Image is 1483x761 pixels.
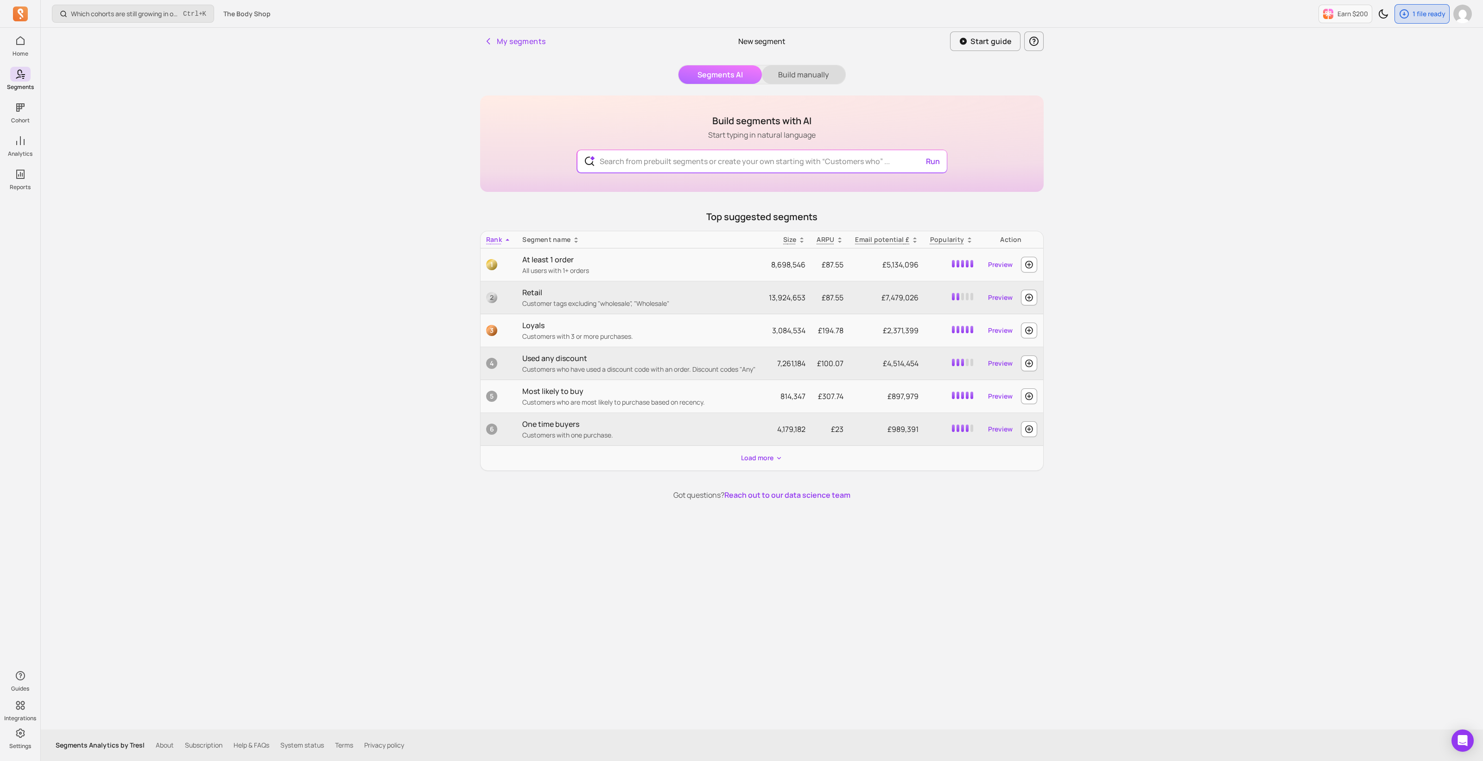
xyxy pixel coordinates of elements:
a: System status [280,741,324,750]
a: Preview [984,388,1016,405]
span: £23 [831,424,843,434]
a: Preview [984,355,1016,372]
span: £989,391 [887,424,919,434]
p: Email potential £ [855,235,909,244]
span: £5,134,096 [882,260,919,270]
a: Subscription [185,741,222,750]
button: Toggle dark mode [1374,5,1393,23]
span: 2 [486,292,497,303]
span: 6 [486,424,497,435]
p: Reports [10,184,31,191]
button: Load more [737,450,786,467]
kbd: K [203,10,206,18]
a: Preview [984,421,1016,438]
span: £100.07 [817,358,843,368]
p: Customer tags excluding "wholesale", "Wholesale" [522,299,757,308]
p: Used any discount [522,353,757,364]
span: £897,979 [887,391,919,401]
span: 3,084,534 [772,325,805,336]
button: Guides [10,666,31,694]
p: At least 1 order [522,254,757,265]
button: Segments AI [678,65,762,84]
p: ARPU [817,235,834,244]
p: Top suggested segments [480,210,1044,223]
a: Preview [984,289,1016,306]
h1: Build segments with AI [708,114,816,127]
span: 814,347 [780,391,805,401]
span: £4,514,454 [883,358,919,368]
p: Popularity [930,235,964,244]
span: 1 [486,259,497,270]
span: The Body Shop [223,9,271,19]
p: One time buyers [522,419,757,430]
div: Segment name [522,235,757,244]
span: Size [783,235,796,244]
p: Customers who have used a discount code with an order. Discount codes "Any" [522,365,757,374]
p: Cohort [11,117,30,124]
kbd: Ctrl [183,9,199,19]
div: Action [984,235,1038,244]
button: Reach out to our data science team [724,489,850,501]
p: Customers who are most likely to purchase based on recency. [522,398,757,407]
p: Home [13,50,28,57]
span: 5 [486,391,497,402]
input: Search from prebuilt segments or create your own starting with “Customers who” ... [592,150,932,172]
p: Most likely to buy [522,386,757,397]
p: Start guide [970,36,1012,47]
p: Segments [7,83,34,91]
p: Integrations [4,715,36,722]
span: 4,179,182 [777,424,805,434]
span: £2,371,399 [883,325,919,336]
p: Which cohorts are still growing in order volume or revenue? [71,9,179,19]
span: £307.74 [818,391,843,401]
button: The Body Shop [218,6,276,22]
a: Privacy policy [364,741,404,750]
button: Which cohorts are still growing in order volume or revenue?Ctrl+K [52,5,214,23]
p: Earn $200 [1337,9,1368,19]
p: Customers with 3 or more purchases. [522,332,757,341]
button: Build manually [762,65,845,84]
p: Start typing in natural language [708,129,816,140]
button: My segments [480,32,549,51]
a: Terms [335,741,353,750]
a: Preview [984,322,1016,339]
p: 1 file ready [1413,9,1445,19]
a: Preview [984,256,1016,273]
p: New segment [738,36,786,47]
button: 1 file ready [1394,4,1450,24]
p: All users with 1+ orders [522,266,757,275]
span: 13,924,653 [769,292,805,303]
p: Analytics [8,150,32,158]
p: Customers with one purchase. [522,431,757,440]
span: 4 [486,358,497,369]
span: + [183,9,206,19]
a: About [156,741,174,750]
span: 7,261,184 [777,358,805,368]
span: £7,479,026 [881,292,919,303]
p: Settings [9,742,31,750]
button: Earn $200 [1318,5,1372,23]
span: 8,698,546 [771,260,805,270]
button: Start guide [950,32,1020,51]
p: Guides [11,685,29,692]
img: avatar [1453,5,1472,23]
p: Got questions? [480,489,1044,501]
button: Run [922,152,944,171]
span: £87.55 [822,292,843,303]
span: £194.78 [818,325,843,336]
p: Segments Analytics by Tresl [56,741,145,750]
span: £87.55 [822,260,843,270]
span: 3 [486,325,497,336]
p: Retail [522,287,757,298]
div: Open Intercom Messenger [1451,729,1474,752]
span: Rank [486,235,502,244]
p: Loyals [522,320,757,331]
a: Help & FAQs [234,741,269,750]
